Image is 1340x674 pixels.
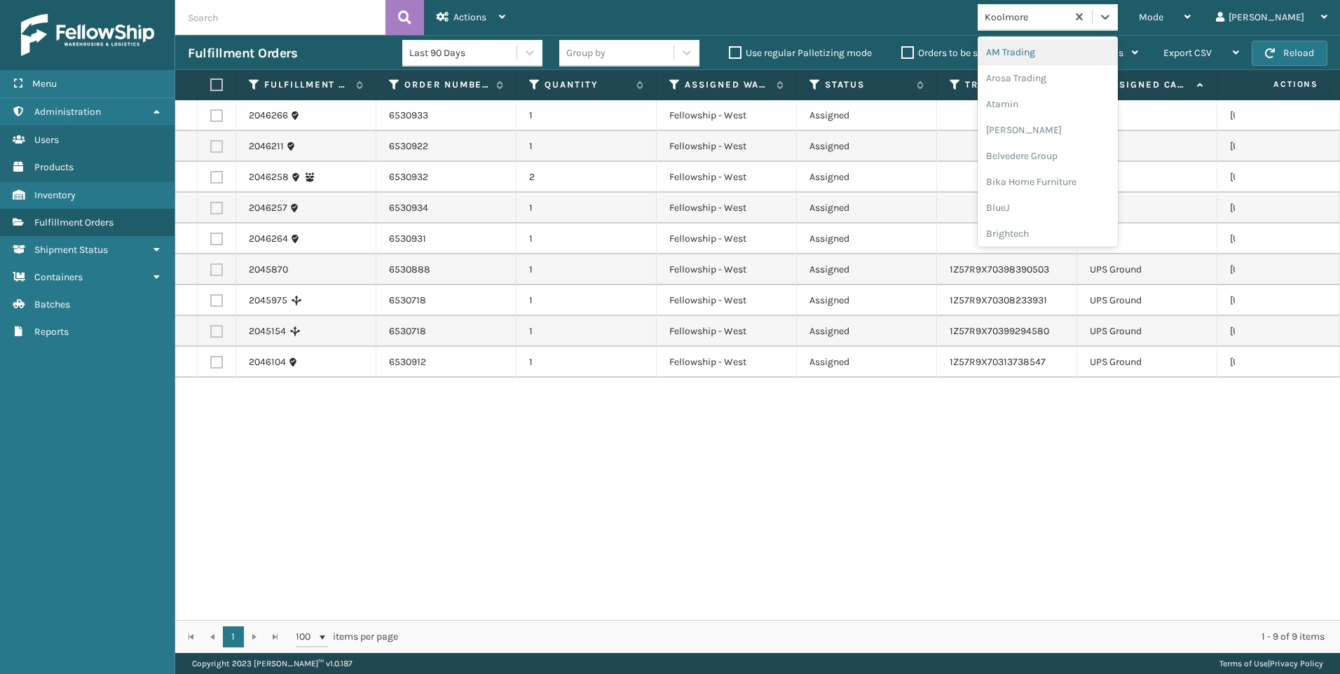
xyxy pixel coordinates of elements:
a: Terms of Use [1219,659,1268,668]
td: UPS Ground [1077,285,1217,316]
td: Fellowship - West [657,223,797,254]
div: [PERSON_NAME] [978,117,1118,143]
span: Products [34,161,74,173]
td: 6530912 [376,347,517,378]
td: Fellowship - West [657,100,797,131]
a: Privacy Policy [1270,659,1323,668]
label: Status [825,78,910,91]
span: Administration [34,106,101,118]
label: Fulfillment Order Id [264,78,349,91]
td: LTL [1077,131,1217,162]
span: Actions [453,11,486,23]
td: Fellowship - West [657,193,797,223]
div: Bika Home Furniture [978,169,1118,195]
td: 6530931 [376,223,517,254]
a: 2045975 [249,294,287,308]
td: UPS Ground [1077,316,1217,347]
td: Assigned [797,285,937,316]
td: UPS Ground [1077,347,1217,378]
span: Containers [34,271,83,283]
td: LTL [1077,223,1217,254]
span: items per page [296,626,398,647]
td: 1 [517,131,657,162]
td: Fellowship - West [657,347,797,378]
td: Assigned [797,347,937,378]
span: Actions [1229,73,1327,96]
span: Users [34,134,59,146]
button: Reload [1252,41,1327,66]
td: 6530932 [376,162,517,193]
td: Assigned [797,223,937,254]
span: Fulfillment Orders [34,216,114,228]
a: 2046264 [249,232,288,246]
div: Belvedere Group [978,143,1118,169]
td: Assigned [797,100,937,131]
td: 1 [517,316,657,347]
td: 1 [517,100,657,131]
span: 100 [296,630,317,644]
label: Assigned Carrier Service [1105,78,1190,91]
td: Assigned [797,131,937,162]
div: AM Trading [978,39,1118,65]
label: Use regular Palletizing mode [729,47,872,59]
td: 6530888 [376,254,517,285]
td: Fellowship - West [657,285,797,316]
td: 1 [517,223,657,254]
label: Quantity [545,78,629,91]
td: 6530922 [376,131,517,162]
td: 1 [517,193,657,223]
label: Tracking Number [965,78,1050,91]
span: Shipment Status [34,244,108,256]
div: BlueJ [978,195,1118,221]
h3: Fulfillment Orders [188,45,297,62]
div: Atamin [978,91,1118,117]
img: logo [21,14,154,56]
a: 2046104 [249,355,286,369]
a: 2045154 [249,324,286,338]
div: Last 90 Days [409,46,518,60]
td: Assigned [797,254,937,285]
div: Brightech [978,221,1118,247]
span: Export CSV [1163,47,1212,59]
span: Reports [34,326,69,338]
span: Mode [1139,11,1163,23]
td: Fellowship - West [657,316,797,347]
td: 6530718 [376,316,517,347]
a: 2046257 [249,201,287,215]
label: Orders to be shipped [DATE] [901,47,1037,59]
a: 1Z57R9X70308233931 [950,294,1047,306]
td: 1 [517,254,657,285]
a: 1 [223,626,244,647]
a: 2046258 [249,170,289,184]
td: Fellowship - West [657,131,797,162]
div: Arosa Trading [978,65,1118,91]
td: Fellowship - West [657,162,797,193]
td: 1 [517,285,657,316]
td: LTL [1077,162,1217,193]
td: 6530718 [376,285,517,316]
p: Copyright 2023 [PERSON_NAME]™ v 1.0.187 [192,653,353,674]
td: LTL [1077,100,1217,131]
a: 2046211 [249,139,284,153]
td: Fellowship - West [657,254,797,285]
div: Group by [566,46,606,60]
td: Assigned [797,316,937,347]
a: 2046266 [249,109,288,123]
td: UPS Ground [1077,254,1217,285]
label: Order Number [404,78,489,91]
td: 1 [517,347,657,378]
div: Koolmore [985,10,1068,25]
a: 1Z57R9X70399294580 [950,325,1049,337]
a: 1Z57R9X70313738547 [950,356,1046,368]
td: 6530934 [376,193,517,223]
td: Assigned [797,162,937,193]
span: Inventory [34,189,76,201]
div: 1 - 9 of 9 items [418,630,1325,644]
label: Assigned Warehouse [685,78,770,91]
td: 2 [517,162,657,193]
span: Batches [34,298,70,310]
td: LTL [1077,193,1217,223]
a: 1Z57R9X70398390503 [950,263,1049,275]
div: | [1219,653,1323,674]
td: Assigned [797,193,937,223]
